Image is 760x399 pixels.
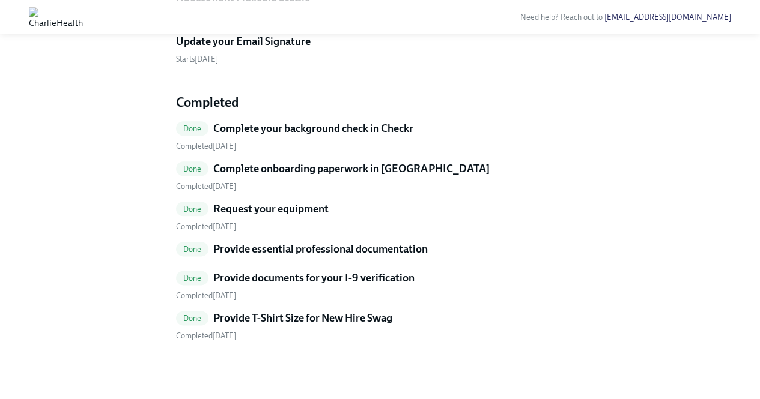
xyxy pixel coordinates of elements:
h5: Complete onboarding paperwork in [GEOGRAPHIC_DATA] [213,161,489,176]
span: Need help? Reach out to [520,13,731,22]
span: Monday, September 22nd 2025, 10:00 am [176,55,218,64]
img: CharlieHealth [29,7,83,26]
span: Done [176,124,209,133]
a: [EMAIL_ADDRESS][DOMAIN_NAME] [604,13,731,22]
h5: Complete your background check in Checkr [213,121,413,136]
span: Wednesday, August 27th 2025, 5:08 pm [176,142,236,151]
span: Friday, August 29th 2025, 12:59 pm [176,291,236,300]
span: Wednesday, August 27th 2025, 2:04 pm [176,222,236,231]
a: DoneProvide documents for your I-9 verification Completed[DATE] [176,271,585,301]
span: Done [176,245,209,254]
span: Thursday, September 4th 2025, 2:11 pm [176,182,236,191]
span: Done [176,164,209,173]
h5: Provide documents for your I-9 verification [213,271,415,285]
h5: Provide essential professional documentation [213,242,428,256]
a: DoneComplete your background check in Checkr Completed[DATE] [176,121,585,152]
span: Done [176,205,209,214]
span: Done [176,314,209,323]
a: DoneRequest your equipment Completed[DATE] [176,202,585,232]
span: Friday, August 29th 2025, 12:58 pm [176,331,236,340]
h5: Request your equipment [213,202,329,216]
span: Done [176,274,209,283]
a: Update your Email SignatureStarts[DATE] [176,34,585,65]
a: DoneProvide T-Shirt Size for New Hire Swag Completed[DATE] [176,311,585,341]
a: DoneProvide essential professional documentation [176,242,585,261]
h5: Update your Email Signature [176,34,311,49]
a: DoneComplete onboarding paperwork in [GEOGRAPHIC_DATA] Completed[DATE] [176,161,585,192]
h5: Provide T-Shirt Size for New Hire Swag [213,311,392,325]
h4: Completed [176,94,585,112]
